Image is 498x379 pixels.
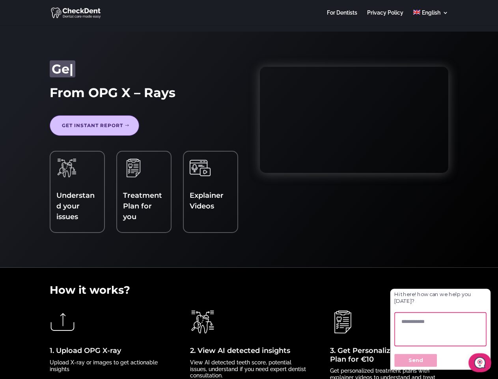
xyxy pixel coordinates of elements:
a: For Dentists [327,10,357,25]
button: Send [11,99,65,116]
a: Treatment Plan for you [123,191,162,221]
a: English [413,10,448,25]
p: View AI detected teeth score, potential issues, understand if you need expert dentist consultation. [190,359,308,379]
a: Explainer Videos [190,191,224,210]
a: 1. Upload OPG X-ray [50,346,121,355]
p: Upload X-ray or images to get actionable insights [50,359,168,373]
p: Hi there! how can we help you [DATE]? [11,21,127,38]
span: | [69,61,73,77]
a: 3. Get Personalized Treatment Plan for €10 [330,346,440,364]
iframe: How to Upload Your X-Ray & Get Instant Second Opnion [260,67,448,173]
img: CheckDent [51,6,102,19]
span: Understand your issues [56,191,95,221]
a: Get Instant report [50,115,139,136]
span: How it works? [50,283,130,296]
span: English [422,9,440,16]
h1: From OPG X – Rays [50,85,238,104]
a: Privacy Policy [367,10,403,25]
span: Ge [52,61,69,77]
a: 2. View AI detected insights [190,346,290,355]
